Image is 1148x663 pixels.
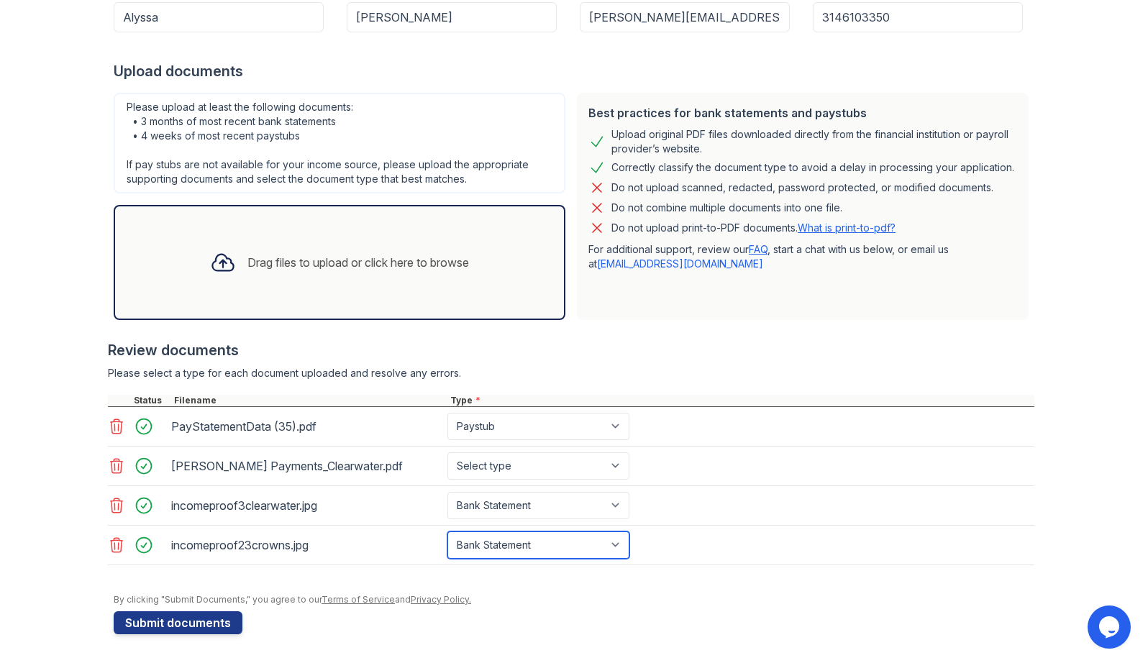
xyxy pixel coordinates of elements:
[611,179,993,196] div: Do not upload scanned, redacted, password protected, or modified documents.
[247,254,469,271] div: Drag files to upload or click here to browse
[322,594,395,605] a: Terms of Service
[131,395,171,406] div: Status
[611,199,842,216] div: Do not combine multiple documents into one file.
[447,395,1034,406] div: Type
[114,61,1034,81] div: Upload documents
[114,93,565,193] div: Please upload at least the following documents: • 3 months of most recent bank statements • 4 wee...
[114,611,242,634] button: Submit documents
[611,159,1014,176] div: Correctly classify the document type to avoid a delay in processing your application.
[171,415,442,438] div: PayStatementData (35).pdf
[588,104,1017,122] div: Best practices for bank statements and paystubs
[588,242,1017,271] p: For additional support, review our , start a chat with us below, or email us at
[171,494,442,517] div: incomeproof3clearwater.jpg
[749,243,767,255] a: FAQ
[171,395,447,406] div: Filename
[597,257,763,270] a: [EMAIL_ADDRESS][DOMAIN_NAME]
[108,340,1034,360] div: Review documents
[611,127,1017,156] div: Upload original PDF files downloaded directly from the financial institution or payroll provider’...
[114,594,1034,605] div: By clicking "Submit Documents," you agree to our and
[1088,605,1134,649] iframe: chat widget
[611,221,896,235] p: Do not upload print-to-PDF documents.
[108,366,1034,380] div: Please select a type for each document uploaded and resolve any errors.
[171,454,442,477] div: [PERSON_NAME] Payments_Clearwater.pdf
[171,534,442,557] div: incomeproof23crowns.jpg
[798,221,896,234] a: What is print-to-pdf?
[411,594,471,605] a: Privacy Policy.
